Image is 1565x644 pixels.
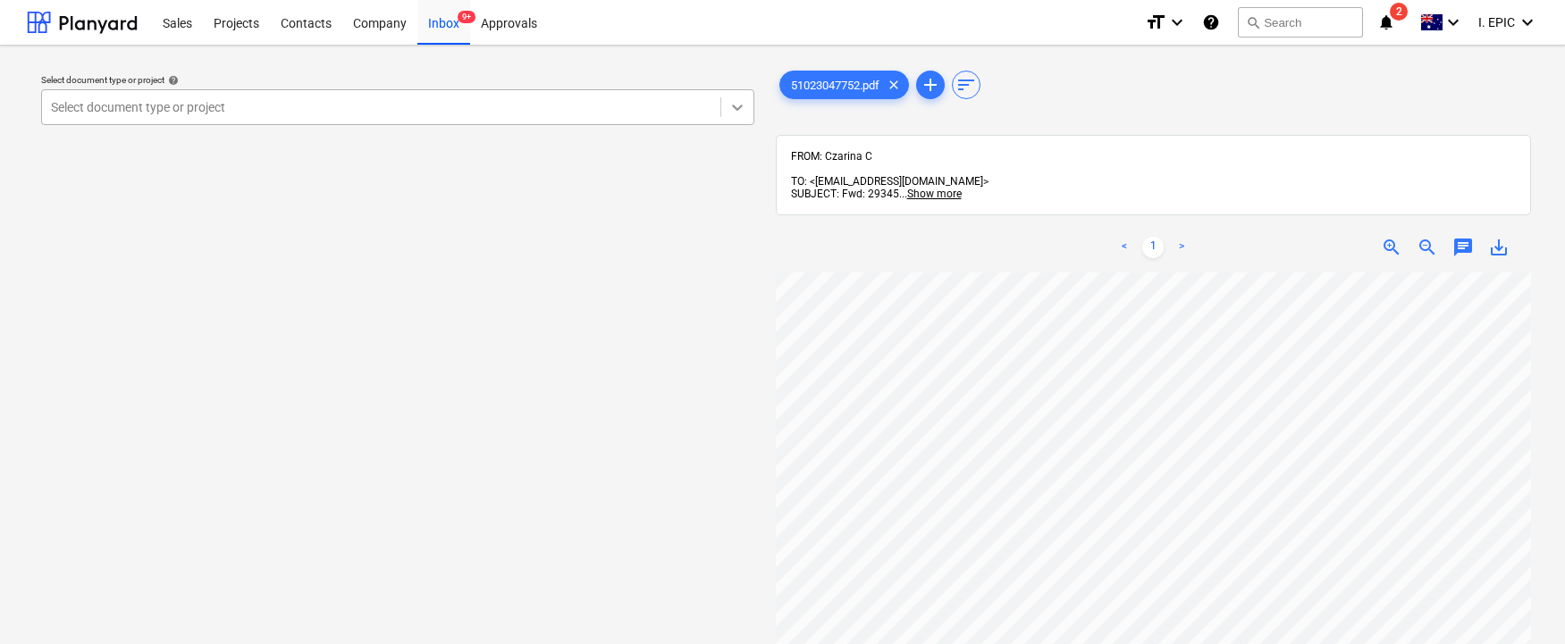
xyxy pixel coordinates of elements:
[1417,237,1438,258] span: zoom_out
[1166,12,1188,33] i: keyboard_arrow_down
[1478,15,1515,29] span: I. EPIC
[1202,12,1220,33] i: Knowledge base
[791,188,899,200] span: SUBJECT: Fwd: 29345
[779,71,909,99] div: 51023047752.pdf
[780,79,890,92] span: 51023047752.pdf
[955,74,977,96] span: sort
[1443,12,1464,33] i: keyboard_arrow_down
[899,188,962,200] span: ...
[920,74,941,96] span: add
[791,150,872,163] span: FROM: Czarina C
[883,74,905,96] span: clear
[1171,237,1192,258] a: Next page
[1114,237,1135,258] a: Previous page
[458,11,475,23] span: 9+
[1145,12,1166,33] i: format_size
[1390,3,1408,21] span: 2
[1377,12,1395,33] i: notifications
[1142,237,1164,258] a: Page 1 is your current page
[1246,15,1260,29] span: search
[791,175,989,188] span: TO: <[EMAIL_ADDRESS][DOMAIN_NAME]>
[907,188,962,200] span: Show more
[164,75,179,86] span: help
[1238,7,1363,38] button: Search
[1381,237,1402,258] span: zoom_in
[1452,237,1474,258] span: chat
[1517,12,1538,33] i: keyboard_arrow_down
[1488,237,1510,258] span: save_alt
[41,74,754,86] div: Select document type or project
